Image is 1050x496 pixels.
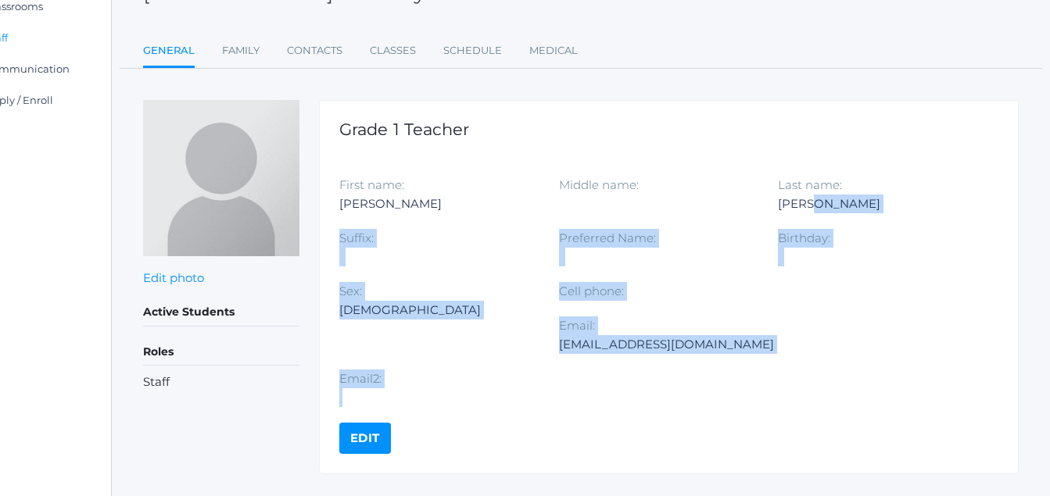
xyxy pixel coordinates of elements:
label: First name: [339,177,404,192]
h1: Grade 1 Teacher [339,120,998,138]
label: Preferred Name: [559,230,656,245]
a: General [143,35,195,69]
label: Cell phone: [559,284,624,298]
a: Edit photo [143,270,204,285]
label: Last name: [778,177,842,192]
div: [PERSON_NAME] [339,194,536,213]
label: Email: [559,318,595,333]
label: Birthday: [778,230,830,245]
div: [PERSON_NAME] [778,194,974,213]
a: Family [222,35,260,66]
label: Email2: [339,371,382,386]
label: Sex: [339,284,362,298]
a: Medical [529,35,578,66]
img: Bonnie Posey [143,100,299,256]
a: Schedule [443,35,502,66]
a: Contacts [287,35,342,66]
a: Edit [339,423,391,454]
h5: Active Students [143,299,299,326]
div: [EMAIL_ADDRESS][DOMAIN_NAME] [559,335,774,354]
a: Classes [370,35,416,66]
div: [DEMOGRAPHIC_DATA] [339,301,536,319]
label: Suffix: [339,230,374,245]
li: Staff [143,373,299,391]
label: Middle name: [559,177,639,192]
h5: Roles [143,339,299,366]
